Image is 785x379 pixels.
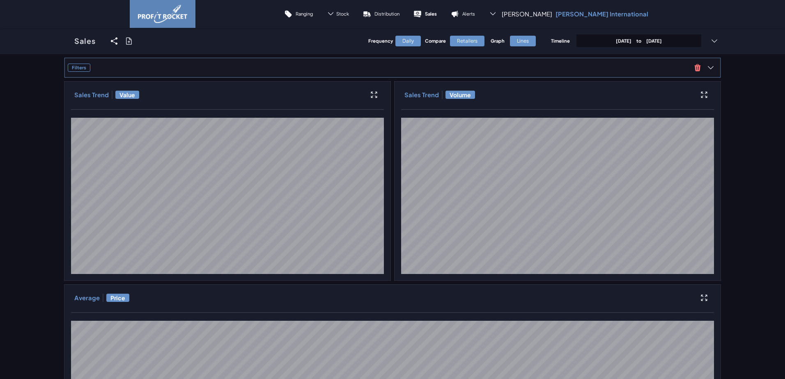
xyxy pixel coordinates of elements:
div: Lines [510,36,536,46]
p: [PERSON_NAME] International [555,10,648,18]
h4: Compare [425,38,446,44]
a: Sales [64,28,106,54]
div: Retailers [450,36,484,46]
p: Ranging [296,11,313,17]
div: Daily [395,36,421,46]
h3: Average [74,294,100,302]
h3: Sales Trend [74,91,109,99]
a: Ranging [277,4,320,24]
img: image [138,5,187,23]
p: Distribution [374,11,399,17]
span: Value [115,91,139,99]
span: Price [106,294,129,302]
a: Distribution [356,4,406,24]
p: [DATE] [DATE] [616,38,662,44]
h4: Graph [491,38,506,44]
a: Sales [406,4,444,24]
p: Sales [425,11,437,17]
h4: Frequency [368,38,391,44]
span: [PERSON_NAME] [502,10,552,18]
h4: Timeline [551,38,570,44]
p: Alerts [462,11,475,17]
span: Stock [336,11,349,17]
a: Alerts [444,4,482,24]
span: Volume [445,91,475,99]
h3: Filters [68,64,90,72]
span: to [631,38,646,43]
h3: Sales Trend [404,91,439,99]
